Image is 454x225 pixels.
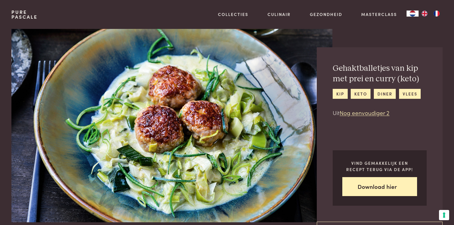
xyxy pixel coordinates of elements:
aside: Language selected: Nederlands [407,11,443,17]
a: Collecties [218,11,248,17]
a: FR [431,11,443,17]
img: Gehaktballetjes van kip met prei en curry (keto) [11,29,332,222]
a: Masterclass [361,11,397,17]
a: kip [333,89,347,99]
a: Download hier [342,177,417,196]
a: Nog eenvoudiger 2 [340,108,389,117]
a: vlees [399,89,421,99]
a: PurePascale [11,10,38,19]
h2: Gehaktballetjes van kip met prei en curry (keto) [333,63,427,84]
a: diner [374,89,396,99]
a: NL [407,11,419,17]
div: Language [407,11,419,17]
a: Gezondheid [310,11,342,17]
p: Uit [333,108,427,117]
ul: Language list [419,11,443,17]
a: EN [419,11,431,17]
p: Vind gemakkelijk een recept terug via de app! [342,160,417,172]
button: Uw voorkeuren voor toestemming voor trackingtechnologieën [439,210,449,220]
a: Culinair [268,11,291,17]
a: keto [351,89,371,99]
